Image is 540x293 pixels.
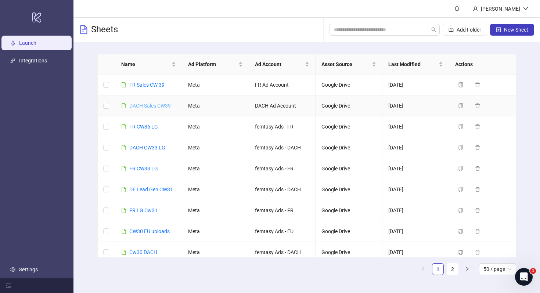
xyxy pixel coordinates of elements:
[449,27,454,32] span: folder-add
[249,95,316,116] td: DACH Ad Account
[249,54,316,75] th: Ad Account
[475,208,480,213] span: delete
[255,60,304,68] span: Ad Account
[478,5,523,13] div: [PERSON_NAME]
[129,103,171,109] a: DACH Sales CW39
[475,229,480,234] span: delete
[504,27,528,33] span: New Sheet
[129,82,165,88] a: FR Sales CW 39
[91,24,118,36] h3: Sheets
[473,6,478,11] span: user
[121,208,126,213] span: file
[382,95,449,116] td: [DATE]
[475,82,480,87] span: delete
[443,24,487,36] button: Add Folder
[490,24,534,36] button: New Sheet
[129,207,158,213] a: FR LG Cw31
[129,187,173,192] a: DE Lead Gen CW31
[475,166,480,171] span: delete
[458,250,463,255] span: copy
[249,221,316,242] td: femtasy Ads - EU
[121,124,126,129] span: file
[121,166,126,171] span: file
[475,187,480,192] span: delete
[115,54,182,75] th: Name
[182,200,249,221] td: Meta
[321,60,370,68] span: Asset Source
[249,179,316,200] td: femtasy Ads - DACH
[382,158,449,179] td: [DATE]
[316,179,382,200] td: Google Drive
[388,60,437,68] span: Last Modified
[182,116,249,137] td: Meta
[483,264,512,275] span: 50 / page
[249,200,316,221] td: femtasy Ads - FR
[129,228,170,234] a: CW30 EU uploads
[382,179,449,200] td: [DATE]
[479,263,516,275] div: Page Size
[417,263,429,275] li: Previous Page
[182,242,249,263] td: Meta
[121,60,170,68] span: Name
[249,75,316,95] td: FR Ad Account
[465,267,469,271] span: right
[515,268,533,286] iframe: Intercom live chat
[19,267,38,272] a: Settings
[316,75,382,95] td: Google Drive
[458,187,463,192] span: copy
[182,75,249,95] td: Meta
[6,283,11,288] span: menu-fold
[432,263,444,275] li: 1
[447,263,458,275] li: 2
[382,242,449,263] td: [DATE]
[382,75,449,95] td: [DATE]
[316,242,382,263] td: Google Drive
[449,54,516,75] th: Actions
[316,116,382,137] td: Google Drive
[382,137,449,158] td: [DATE]
[458,124,463,129] span: copy
[421,267,425,271] span: left
[475,145,480,150] span: delete
[417,263,429,275] button: left
[431,27,436,32] span: search
[316,158,382,179] td: Google Drive
[316,95,382,116] td: Google Drive
[121,145,126,150] span: file
[382,200,449,221] td: [DATE]
[19,58,47,64] a: Integrations
[121,187,126,192] span: file
[523,6,528,11] span: down
[382,116,449,137] td: [DATE]
[316,221,382,242] td: Google Drive
[121,82,126,87] span: file
[129,124,158,130] a: FR CW36 LG
[249,137,316,158] td: femtasy Ads - DACH
[121,103,126,108] span: file
[182,179,249,200] td: Meta
[182,137,249,158] td: Meta
[382,221,449,242] td: [DATE]
[496,27,501,32] span: plus-square
[129,145,165,151] a: DACH CW33 LG
[19,40,36,46] a: Launch
[447,264,458,275] a: 2
[458,229,463,234] span: copy
[461,263,473,275] li: Next Page
[182,158,249,179] td: Meta
[129,249,157,255] a: Cw30 DACH
[249,158,316,179] td: femtasy Ads - FR
[458,166,463,171] span: copy
[188,60,237,68] span: Ad Platform
[182,221,249,242] td: Meta
[316,200,382,221] td: Google Drive
[79,25,88,34] span: file-text
[461,263,473,275] button: right
[458,82,463,87] span: copy
[129,166,158,171] a: FR CW33 LG
[121,229,126,234] span: file
[249,116,316,137] td: femtasy Ads - FR
[316,54,382,75] th: Asset Source
[458,103,463,108] span: copy
[458,208,463,213] span: copy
